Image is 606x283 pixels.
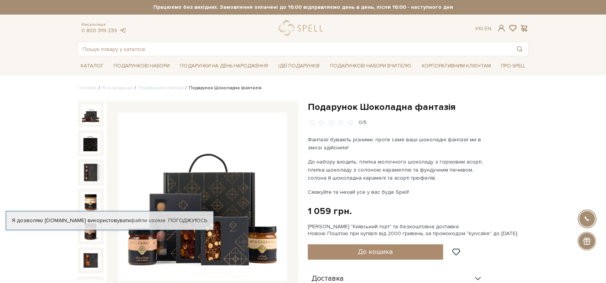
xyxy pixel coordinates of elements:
[482,25,483,32] span: |
[177,60,271,72] a: Подарунки на День народження
[81,162,101,182] img: Подарунок Шоколадна фантазія
[78,4,529,11] strong: Працюємо без вихідних. Замовлення оплачені до 16:00 відправляємо день в день, після 16:00 - насту...
[419,60,494,72] a: Корпоративним клієнтам
[168,217,207,224] a: Погоджуюсь
[119,27,127,34] a: telegram
[312,275,344,282] span: Доставка
[102,85,133,91] a: Вся продукція
[308,223,529,237] div: [PERSON_NAME] "Київський торт" та безкоштовна доставка Новою Поштою при купівлі від 2000 гривень ...
[138,85,184,91] a: Подарункові набори
[359,119,367,126] div: 0/5
[184,85,262,92] li: Подарунок Шоколадна фантазія
[358,247,393,256] span: До кошика
[81,221,101,241] img: Подарунок Шоколадна фантазія
[308,101,529,113] h1: Подарунок Шоколадна фантазія
[110,60,173,72] a: Подарункові набори
[327,59,414,72] a: Подарункові набори Вчителю
[308,244,444,260] button: До кошика
[6,217,213,224] div: Я дозволяю [DOMAIN_NAME] використовувати
[78,85,97,91] a: Головна
[308,205,352,217] div: 1 059 грн.
[78,42,511,56] input: Пошук товару у каталозі
[308,158,487,182] p: До набору входить: плитка молочного шоколаду з горіховим асорті, плитка шоколаду з солоною караме...
[81,27,117,34] a: 0 800 319 233
[498,60,528,72] a: Про Spell
[81,192,101,212] img: Подарунок Шоколадна фантазія
[81,104,101,124] img: Подарунок Шоколадна фантазія
[511,42,528,56] button: Пошук товару у каталозі
[275,60,323,72] a: Ідеї подарунків
[81,250,101,270] img: Подарунок Шоколадна фантазія
[81,133,101,153] img: Подарунок Шоколадна фантазія
[279,20,327,36] a: logo
[81,22,127,27] span: Консультація:
[484,25,491,32] a: En
[118,113,287,282] img: Подарунок Шоколадна фантазія
[131,217,166,224] a: файли cookie
[308,136,487,152] p: Фантазії бувають різними, проте саме ваші шоколадні фантазії ми в змозі здійснити!
[308,188,487,196] p: Смакуйте та нехай усе у вас буде Spell!
[78,60,107,72] a: Каталог
[475,25,491,32] div: Ук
